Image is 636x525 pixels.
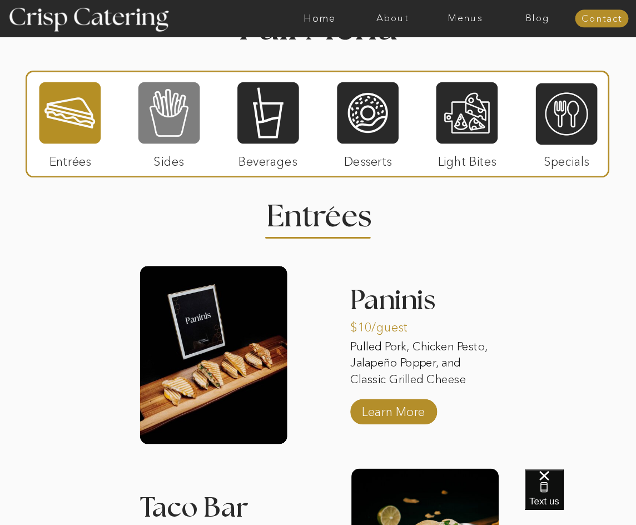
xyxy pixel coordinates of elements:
[171,10,465,41] h1: Full Menu
[333,144,404,175] p: Desserts
[356,13,429,24] a: About
[140,494,287,508] h3: Taco Bar
[429,13,501,24] a: Menus
[266,202,370,222] h2: Entrees
[284,13,356,24] a: Home
[358,394,429,424] a: Learn More
[35,144,106,175] p: Entrées
[531,144,602,175] p: Specials
[233,144,304,175] p: Beverages
[350,287,498,321] h3: Paninis
[432,144,503,175] p: Light Bites
[525,469,636,525] iframe: podium webchat widget bubble
[350,339,498,390] p: Pulled Pork, Chicken Pesto, Jalapeño Popper, and Classic Grilled Cheese
[133,144,204,175] p: Sides
[350,309,421,339] p: $10/guest
[501,13,574,24] a: Blog
[575,14,628,24] a: Contact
